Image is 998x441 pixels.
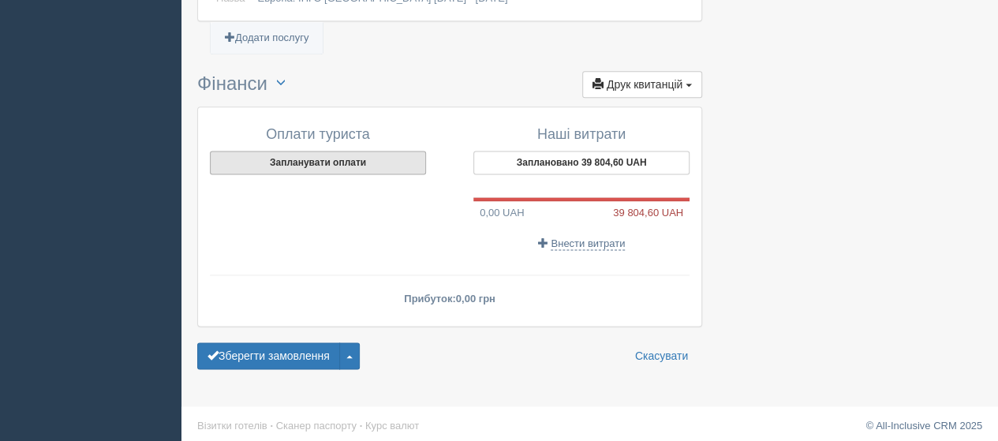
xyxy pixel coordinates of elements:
[473,151,690,174] button: Заплановано 39 804,60 UAH
[210,151,426,174] button: Запланувати оплати
[210,291,690,306] p: Прибуток:
[197,420,267,432] a: Візитки готелів
[613,205,690,220] span: 39 804,60 UAH
[551,237,625,250] span: Внести витрати
[210,127,426,143] h4: Оплати туриста
[582,71,702,98] button: Друк квитанцій
[197,71,702,99] h3: Фінанси
[865,420,982,432] a: © All-Inclusive CRM 2025
[360,420,363,432] span: ·
[276,420,357,432] a: Сканер паспорту
[270,420,273,432] span: ·
[473,207,524,219] span: 0,00 UAH
[473,127,690,143] h4: Наші витрати
[538,237,626,249] a: Внести витрати
[607,78,682,91] span: Друк квитанцій
[365,420,419,432] a: Курс валют
[456,293,495,305] span: 0,00 грн
[625,342,698,369] a: Скасувати
[211,22,323,54] a: Додати послугу
[197,342,340,369] button: Зберегти замовлення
